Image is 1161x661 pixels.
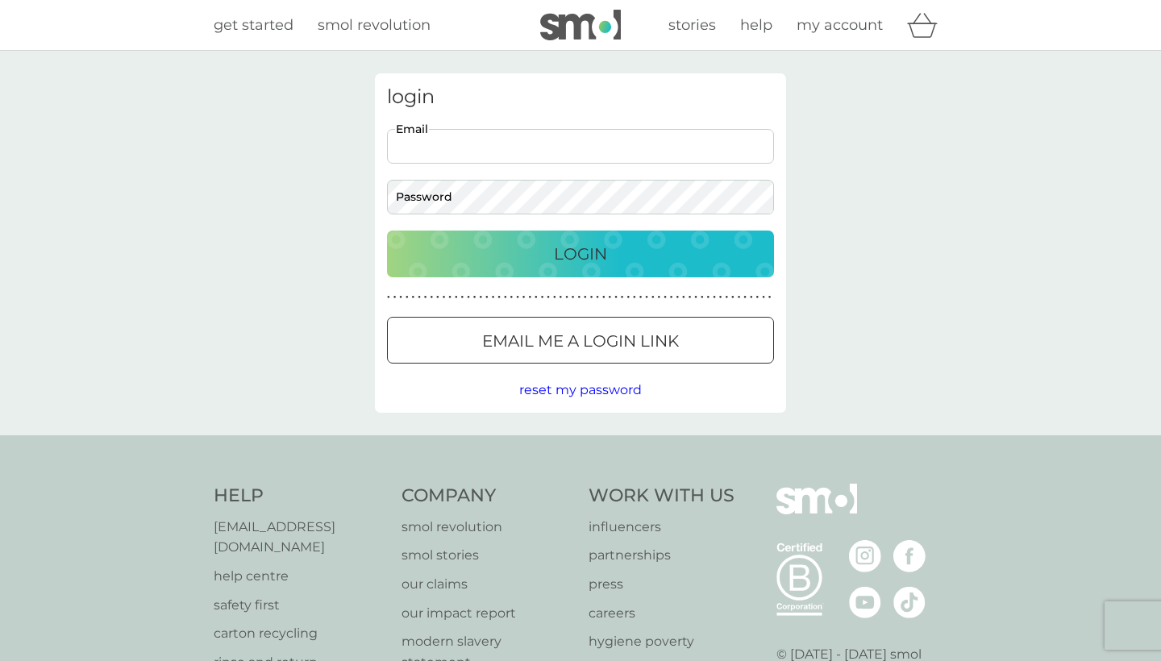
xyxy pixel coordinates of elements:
[589,631,734,652] p: hygiene poverty
[577,293,580,301] p: ●
[668,16,716,34] span: stories
[547,293,550,301] p: ●
[633,293,636,301] p: ●
[589,517,734,538] a: influencers
[590,293,593,301] p: ●
[424,293,427,301] p: ●
[214,14,293,37] a: get started
[849,540,881,572] img: visit the smol Instagram page
[455,293,458,301] p: ●
[756,293,759,301] p: ●
[535,293,538,301] p: ●
[776,484,857,538] img: smol
[639,293,643,301] p: ●
[318,16,431,34] span: smol revolution
[541,293,544,301] p: ●
[387,317,774,364] button: Email me a login link
[893,586,926,618] img: visit the smol Tiktok page
[797,14,883,37] a: my account
[418,293,421,301] p: ●
[497,293,501,301] p: ●
[676,293,679,301] p: ●
[664,293,667,301] p: ●
[214,595,385,616] a: safety first
[467,293,470,301] p: ●
[907,9,947,41] div: basket
[214,484,385,509] h4: Help
[436,293,439,301] p: ●
[479,293,482,301] p: ●
[214,517,385,558] p: [EMAIL_ADDRESS][DOMAIN_NAME]
[725,293,728,301] p: ●
[473,293,476,301] p: ●
[572,293,575,301] p: ●
[214,566,385,587] a: help centre
[750,293,753,301] p: ●
[743,293,747,301] p: ●
[448,293,451,301] p: ●
[589,574,734,595] a: press
[589,484,734,509] h4: Work With Us
[584,293,587,301] p: ●
[893,540,926,572] img: visit the smol Facebook page
[461,293,464,301] p: ●
[689,293,692,301] p: ●
[713,293,716,301] p: ●
[519,382,642,397] span: reset my password
[519,380,642,401] button: reset my password
[430,293,433,301] p: ●
[682,293,685,301] p: ●
[797,16,883,34] span: my account
[553,293,556,301] p: ●
[516,293,519,301] p: ●
[443,293,446,301] p: ●
[768,293,772,301] p: ●
[738,293,741,301] p: ●
[560,293,563,301] p: ●
[762,293,765,301] p: ●
[626,293,630,301] p: ●
[658,293,661,301] p: ●
[540,10,621,40] img: smol
[399,293,402,301] p: ●
[402,603,573,624] a: our impact report
[740,14,772,37] a: help
[492,293,495,301] p: ●
[510,293,514,301] p: ●
[740,16,772,34] span: help
[609,293,612,301] p: ●
[393,293,397,301] p: ●
[402,517,573,538] a: smol revolution
[602,293,605,301] p: ●
[596,293,599,301] p: ●
[406,293,409,301] p: ●
[214,623,385,644] a: carton recycling
[668,14,716,37] a: stories
[402,484,573,509] h4: Company
[645,293,648,301] p: ●
[387,231,774,277] button: Login
[402,574,573,595] a: our claims
[719,293,722,301] p: ●
[849,586,881,618] img: visit the smol Youtube page
[504,293,507,301] p: ●
[402,545,573,566] p: smol stories
[482,328,679,354] p: Email me a login link
[589,545,734,566] p: partnerships
[589,603,734,624] p: careers
[694,293,697,301] p: ●
[412,293,415,301] p: ●
[621,293,624,301] p: ●
[701,293,704,301] p: ●
[651,293,655,301] p: ●
[614,293,618,301] p: ●
[707,293,710,301] p: ●
[670,293,673,301] p: ●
